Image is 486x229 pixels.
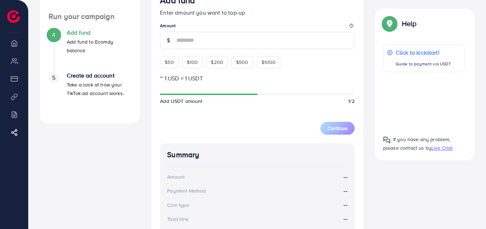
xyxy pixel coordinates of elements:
[67,38,131,55] p: Add fund to Ecomdy balance
[160,8,355,17] p: Enter amount you want to top-up
[211,59,223,66] span: $200
[7,10,20,23] img: logo
[383,136,390,144] img: Popup guide
[160,23,355,31] legend: Amount
[175,216,189,222] small: (3.00%)
[320,122,355,135] button: Continue
[167,201,189,209] div: Coin type
[396,48,451,57] p: Click to kickstart!
[396,60,451,68] p: Guide to payment via USDT
[167,187,206,194] div: Payment Method
[165,59,174,66] span: $50
[344,173,347,181] strong: --
[52,31,55,39] span: 4
[67,80,131,98] p: Take a look at how your TikTok ad account works.
[67,72,131,79] h4: Create ad account
[327,125,347,132] span: Continue
[383,136,451,151] span: If you have any problem, please contact us by
[344,215,347,223] strong: --
[40,72,140,115] li: Create ad account
[67,29,131,36] h4: Add fund
[167,215,191,223] div: Tax
[40,12,140,21] h4: Run your campaign
[261,59,276,66] span: $1000
[52,74,55,82] span: 5
[160,98,202,105] span: Add USDT amount
[383,17,396,30] img: Popup guide
[344,201,347,209] strong: --
[160,74,355,83] p: ~ 1 USD = 1 USDT
[187,59,198,66] span: $100
[40,29,140,72] li: Add fund
[167,173,185,180] div: Amount
[431,144,452,151] span: Live Chat
[344,187,347,195] strong: --
[456,197,481,224] iframe: Chat
[167,150,347,159] h4: Summary
[402,19,417,28] p: Help
[348,98,354,105] span: 1/2
[236,59,249,66] span: $500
